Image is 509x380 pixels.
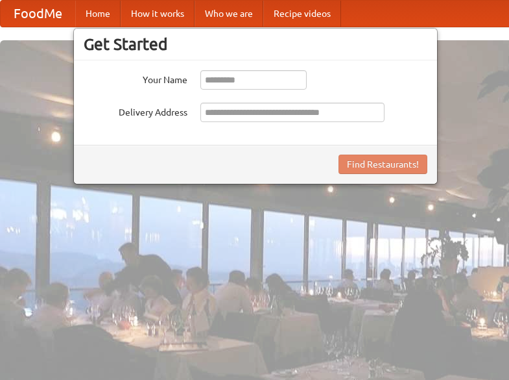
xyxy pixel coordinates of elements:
[84,70,187,86] label: Your Name
[84,103,187,119] label: Delivery Address
[195,1,263,27] a: Who we are
[121,1,195,27] a: How it works
[338,155,427,174] button: Find Restaurants!
[263,1,341,27] a: Recipe videos
[1,1,75,27] a: FoodMe
[75,1,121,27] a: Home
[84,34,427,54] h3: Get Started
